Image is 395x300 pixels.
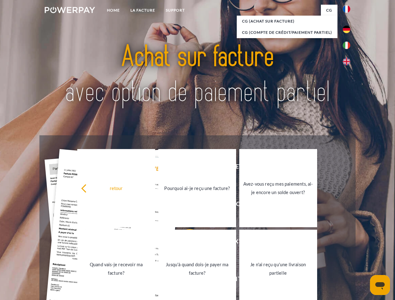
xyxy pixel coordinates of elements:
a: CG (achat sur facture) [237,16,337,27]
img: fr [343,5,350,13]
img: de [343,26,350,33]
a: Avez-vous reçu mes paiements, ai-je encore un solde ouvert? [239,149,317,227]
a: CG (Compte de crédit/paiement partiel) [237,27,337,38]
a: Support [160,5,190,16]
a: CG [321,5,337,16]
img: title-powerpay_fr.svg [60,30,335,120]
div: retour [81,184,151,192]
iframe: Bouton de lancement de la fenêtre de messagerie [370,275,390,295]
img: it [343,42,350,49]
img: en [343,58,350,65]
div: Jusqu'à quand dois-je payer ma facture? [162,260,232,277]
a: LA FACTURE [125,5,160,16]
div: Quand vais-je recevoir ma facture? [81,260,151,277]
div: Je n'ai reçu qu'une livraison partielle [243,260,313,277]
img: logo-powerpay-white.svg [45,7,95,13]
div: Avez-vous reçu mes paiements, ai-je encore un solde ouvert? [243,180,313,197]
div: Pourquoi ai-je reçu une facture? [162,184,232,192]
a: Home [102,5,125,16]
